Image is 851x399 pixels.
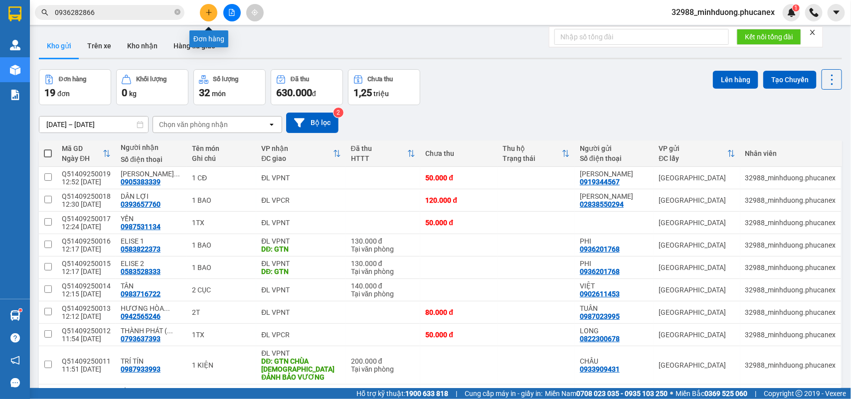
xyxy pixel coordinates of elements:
[659,361,735,369] div: [GEOGRAPHIC_DATA]
[745,308,836,316] div: 32988_minhduong.phucanex
[763,71,817,89] button: Tạo Chuyến
[580,144,649,152] div: Người gửi
[62,267,111,275] div: 12:17 [DATE]
[351,357,416,365] div: 200.000 đ
[745,241,836,249] div: 32988_minhduong.phucanex
[745,219,836,227] div: 32988_minhduong.phucanex
[580,335,620,343] div: 0822300678
[84,47,137,60] li: (c) 2017
[659,154,727,162] div: ĐC lấy
[166,34,223,58] button: Hàng đã giao
[10,378,20,388] span: message
[164,304,170,312] span: ...
[121,245,161,253] div: 0583822373
[261,260,341,267] div: ĐL VPNT
[261,237,341,245] div: ĐL VPNT
[261,196,341,204] div: ĐL VPCR
[10,310,20,321] img: warehouse-icon
[659,241,735,249] div: [GEOGRAPHIC_DATA]
[192,174,251,182] div: 1 CĐ
[676,388,747,399] span: Miền Bắc
[62,223,111,231] div: 12:24 [DATE]
[745,264,836,271] div: 32988_minhduong.phucanex
[228,9,235,16] span: file-add
[10,356,20,365] span: notification
[39,34,79,58] button: Kho gửi
[261,267,341,275] div: DĐ: GTN
[121,357,182,365] div: TRÍ TÍN
[348,69,420,105] button: Chưa thu1,25 triệu
[580,260,649,267] div: PHI
[351,237,416,245] div: 130.000 đ
[659,286,735,294] div: [GEOGRAPHIC_DATA]
[580,312,620,320] div: 0987023995
[580,282,649,290] div: VIỆT
[503,154,562,162] div: Trạng thái
[659,264,735,271] div: [GEOGRAPHIC_DATA]
[62,170,111,178] div: Q51409250019
[121,192,182,200] div: DÂN LỢI
[205,9,212,16] span: plus
[659,144,727,152] div: VP gửi
[223,4,241,21] button: file-add
[659,174,735,182] div: [GEOGRAPHIC_DATA]
[121,290,161,298] div: 0983716722
[670,392,673,396] span: ⚪️
[580,365,620,373] div: 0933909431
[659,308,735,316] div: [GEOGRAPHIC_DATA]
[121,327,182,335] div: THÀNH PHÁT ( THÙY)
[62,290,111,298] div: 12:15 [DATE]
[12,64,52,129] b: Phúc An Express
[425,174,493,182] div: 50.000 đ
[39,117,148,133] input: Select a date range.
[121,223,161,231] div: 0987531134
[425,196,493,204] div: 120.000 đ
[62,154,103,162] div: Ngày ĐH
[580,192,649,200] div: NGUYỆT QUANG
[121,178,161,186] div: 0905383339
[291,76,309,83] div: Đã thu
[129,90,137,98] span: kg
[545,388,668,399] span: Miền Nam
[271,69,343,105] button: Đã thu630.000đ
[59,76,86,83] div: Đơn hàng
[745,149,836,157] div: Nhân viên
[793,4,800,11] sup: 1
[580,357,649,365] div: CHÂU
[62,260,111,267] div: Q51409250015
[353,87,372,99] span: 1,25
[121,215,182,223] div: YẾN
[119,34,166,58] button: Kho nhận
[174,170,180,178] span: ...
[121,143,182,151] div: Người nhận
[174,8,180,17] span: close-circle
[121,335,161,343] div: 0793637393
[554,29,729,45] input: Nhập số tổng đài
[425,308,493,316] div: 80.000 đ
[346,140,421,167] th: Toggle SortBy
[167,327,173,335] span: ...
[256,140,346,167] th: Toggle SortBy
[745,174,836,182] div: 32988_minhduong.phucanex
[121,200,161,208] div: 0393657760
[62,357,111,365] div: Q51409250011
[261,286,341,294] div: ĐL VPNT
[268,121,276,129] svg: open
[10,65,20,75] img: warehouse-icon
[39,69,111,105] button: Đơn hàng19đơn
[659,331,735,339] div: [GEOGRAPHIC_DATA]
[405,390,448,398] strong: 1900 633 818
[580,170,649,178] div: TẤN PHÁT
[251,9,258,16] span: aim
[745,31,793,42] span: Kết nối tổng đài
[425,219,493,227] div: 50.000 đ
[580,178,620,186] div: 0919344567
[121,304,182,312] div: HƯƠNG HÒA PHÁT
[704,390,747,398] strong: 0369 525 060
[580,267,620,275] div: 0936201768
[121,365,161,373] div: 0987933993
[62,192,111,200] div: Q51409250018
[261,144,333,152] div: VP nhận
[57,90,70,98] span: đơn
[62,312,111,320] div: 12:12 [DATE]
